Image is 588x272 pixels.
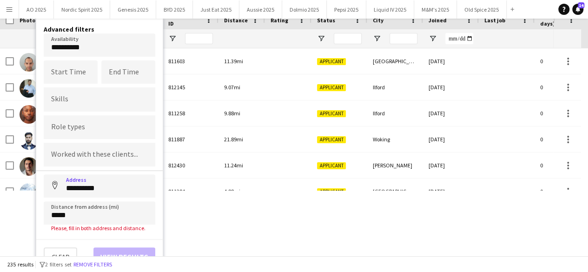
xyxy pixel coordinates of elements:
span: Joined [429,17,447,24]
input: Joined Filter Input [445,33,473,44]
h4: Advanced filters [44,25,155,33]
div: 811284 [163,179,218,204]
span: 4.88mi [224,188,240,195]
div: 811887 [163,126,218,152]
span: 11.24mi [224,162,243,169]
button: Aussie 2025 [239,0,282,19]
span: 9.88mi [224,110,240,117]
span: Distance [224,17,248,24]
span: 11.39mi [224,58,243,65]
button: AO 2025 [19,0,54,19]
span: Rating [271,17,288,24]
div: 812145 [163,74,218,100]
div: [DATE] [423,100,479,126]
span: Applicant [317,136,346,143]
div: [DATE] [423,74,479,100]
button: Just Eat 2025 [193,0,239,19]
button: Old Spice 2025 [457,0,507,19]
button: Genesis 2025 [110,0,156,19]
div: [DATE] [423,48,479,74]
span: Applicant [317,162,346,169]
img: Aditya Vyas [20,183,38,202]
span: Last job [484,17,505,24]
input: City Filter Input [390,33,417,44]
input: Type to search role types... [51,123,148,131]
button: BYD 2025 [156,0,193,19]
span: Applicant [317,188,346,195]
div: [PERSON_NAME] [367,153,423,178]
span: Applicant [317,110,346,117]
span: 14 [578,2,584,8]
button: M&M's 2025 [414,0,457,19]
button: Pepsi 2025 [327,0,366,19]
img: [2] Bradley Black [20,53,38,72]
img: Aaron Mowatt [20,105,38,124]
span: Status [317,17,335,24]
img: Aagam Mehta [20,79,38,98]
span: City [373,17,383,24]
button: Open Filter Menu [168,34,177,43]
span: Jobs (last 90 days) [540,13,578,27]
div: [DATE] [423,153,479,178]
span: Applicant [317,84,346,91]
div: [GEOGRAPHIC_DATA] [367,179,423,204]
button: Open Filter Menu [429,34,437,43]
input: Workforce ID Filter Input [185,33,213,44]
button: Nordic Spirit 2025 [54,0,110,19]
input: Type to search clients... [51,151,148,159]
input: Status Filter Input [334,33,362,44]
span: 21.89mi [224,136,243,143]
img: Adam Wenham [20,157,38,176]
input: Type to search skills... [51,95,148,104]
div: [DATE] [423,179,479,204]
div: 812430 [163,153,218,178]
div: 811258 [163,100,218,126]
button: Dolmio 2025 [282,0,327,19]
div: Woking [367,126,423,152]
div: Ilford [367,74,423,100]
button: Open Filter Menu [373,34,381,43]
span: Applicant [317,58,346,65]
div: 811603 [163,48,218,74]
div: [GEOGRAPHIC_DATA] [367,48,423,74]
div: [DATE] [423,126,479,152]
span: 9.07mi [224,84,240,91]
button: Liquid IV 2025 [366,0,414,19]
span: Photo [20,17,35,24]
span: Workforce ID [168,13,202,27]
img: Abdal Uddin [20,131,38,150]
button: Open Filter Menu [317,34,325,43]
div: Ilford [367,100,423,126]
a: 14 [572,4,583,15]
